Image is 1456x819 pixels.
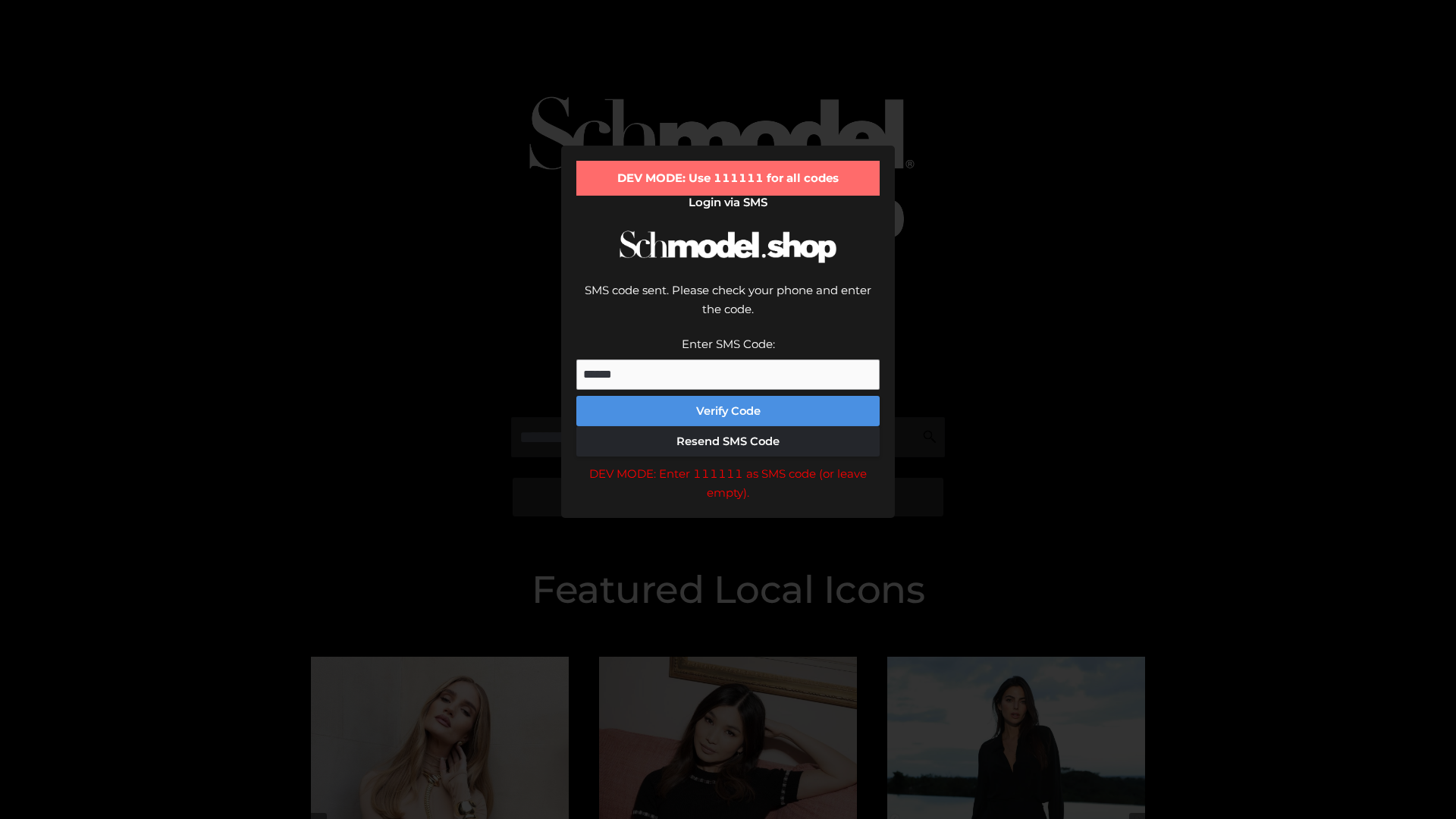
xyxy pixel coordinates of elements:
h2: Login via SMS [576,196,880,209]
button: Verify Code [576,396,880,426]
label: Enter SMS Code: [682,337,775,351]
div: DEV MODE: Use 111111 for all codes [576,161,880,196]
img: Schmodel Logo [614,217,842,277]
button: Resend SMS Code [576,426,880,457]
div: SMS code sent. Please check your phone and enter the code. [576,281,880,334]
div: DEV MODE: Enter 111111 as SMS code (or leave empty). [576,464,880,503]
